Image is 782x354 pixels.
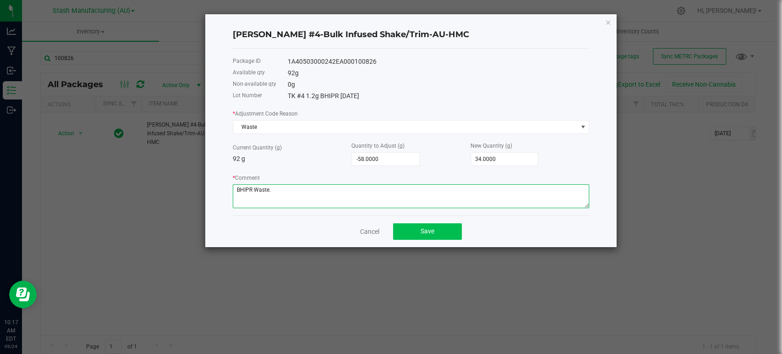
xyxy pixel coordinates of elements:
[288,57,589,66] div: 1A40503000242EA000100826
[233,174,260,182] label: Comment
[233,68,265,77] label: Available qty
[233,57,261,65] label: Package ID
[393,223,462,240] button: Save
[421,227,434,235] span: Save
[471,153,538,166] input: 0
[360,227,379,236] a: Cancel
[288,68,589,78] div: 92
[288,80,589,89] div: 0
[233,121,577,133] span: Waste
[233,80,276,88] label: Non-available qty
[233,110,298,118] label: Adjustment Code Reason
[351,142,405,150] label: Quantity to Adjust (g)
[288,91,589,101] div: TK #4 1.2g BHIPR [DATE]
[291,81,295,88] span: g
[233,91,262,100] label: Lot Number
[233,29,589,41] h4: [PERSON_NAME] #4-Bulk Infused Shake/Trim-AU-HMC
[352,153,419,166] input: 0
[295,69,299,77] span: g
[233,144,282,152] label: Current Quantity (g)
[9,281,37,308] iframe: Resource center
[233,154,351,164] p: 92 g
[470,142,512,150] label: New Quantity (g)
